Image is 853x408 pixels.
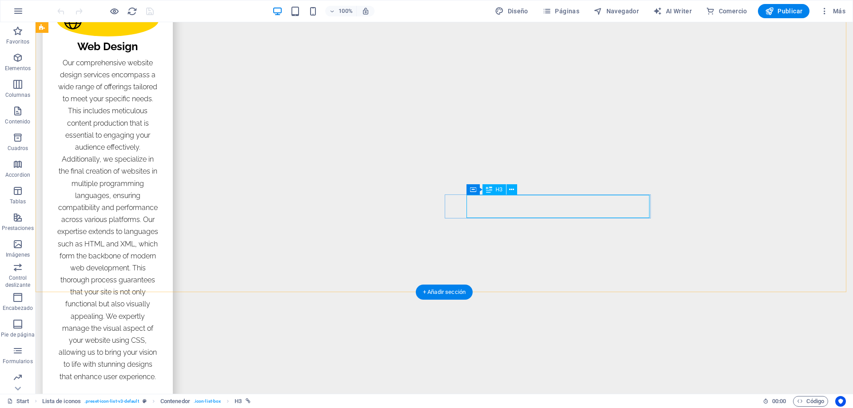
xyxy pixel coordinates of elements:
[763,396,786,407] h6: Tiempo de la sesión
[702,4,751,18] button: Comercio
[143,399,147,404] i: Este elemento es un preajuste personalizable
[246,399,251,404] i: Este elemento está vinculado
[817,4,849,18] button: Más
[42,396,81,407] span: Haz clic para seleccionar y doble clic para editar
[3,305,33,312] p: Encabezado
[491,4,532,18] button: Diseño
[6,251,30,258] p: Imágenes
[42,396,251,407] nav: breadcrumb
[820,7,845,16] span: Más
[5,91,31,99] p: Columnas
[5,171,30,178] p: Accordion
[491,4,532,18] div: Diseño (Ctrl+Alt+Y)
[127,6,137,16] button: reload
[835,396,846,407] button: Usercentrics
[496,187,502,192] span: H3
[1,331,34,338] p: Pie de página
[5,65,31,72] p: Elementos
[765,7,803,16] span: Publicar
[109,6,120,16] button: Haz clic para salir del modo de previsualización y seguir editando
[8,145,28,152] p: Cuadros
[339,6,353,16] h6: 100%
[797,396,824,407] span: Código
[416,285,473,300] div: + Añadir sección
[590,4,642,18] button: Navegador
[84,396,139,407] span: . preset-icon-list-v3-default
[362,7,370,15] i: Al redimensionar, ajustar el nivel de zoom automáticamente para ajustarse al dispositivo elegido.
[539,4,583,18] button: Páginas
[5,118,30,125] p: Contenido
[653,7,692,16] span: AI Writer
[758,4,810,18] button: Publicar
[235,396,242,407] span: Haz clic para seleccionar y doble clic para editar
[650,4,695,18] button: AI Writer
[594,7,639,16] span: Navegador
[160,396,190,407] span: Haz clic para seleccionar y doble clic para editar
[325,6,357,16] button: 100%
[127,6,137,16] i: Volver a cargar página
[3,358,32,365] p: Formularios
[194,396,221,407] span: . icon-list-box
[495,7,528,16] span: Diseño
[10,198,26,205] p: Tablas
[542,7,579,16] span: Páginas
[2,225,33,232] p: Prestaciones
[706,7,747,16] span: Comercio
[7,396,29,407] a: Start
[778,398,780,404] span: :
[793,396,828,407] button: Código
[772,396,786,407] span: 00 00
[6,38,29,45] p: Favoritos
